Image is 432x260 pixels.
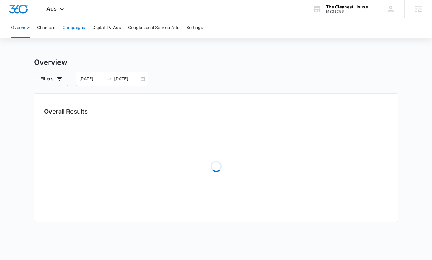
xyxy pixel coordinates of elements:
[34,72,68,86] button: Filters
[107,76,112,81] span: to
[11,18,30,38] button: Overview
[46,5,57,12] span: Ads
[63,18,85,38] button: Campaigns
[326,9,368,14] div: account id
[326,5,368,9] div: account name
[128,18,179,38] button: Google Local Service Ads
[186,18,203,38] button: Settings
[79,75,104,82] input: Start date
[107,76,112,81] span: swap-right
[92,18,121,38] button: Digital TV Ads
[44,107,88,116] h3: Overall Results
[114,75,139,82] input: End date
[37,18,55,38] button: Channels
[34,57,398,68] h3: Overview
